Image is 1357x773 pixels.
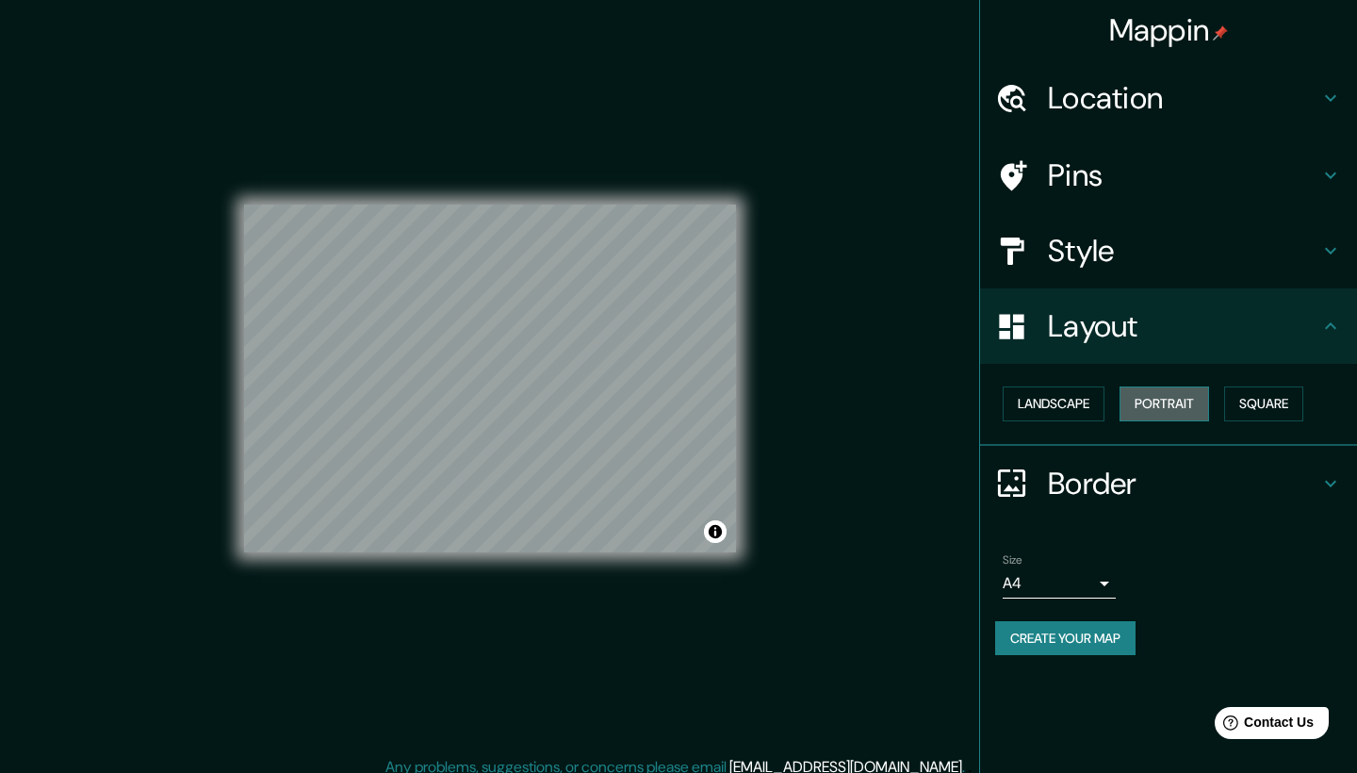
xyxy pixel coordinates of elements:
h4: Style [1048,232,1319,270]
button: Portrait [1120,386,1209,421]
button: Landscape [1003,386,1104,421]
h4: Pins [1048,156,1319,194]
div: Pins [980,138,1357,213]
div: Location [980,60,1357,136]
div: A4 [1003,568,1116,599]
h4: Mappin [1109,11,1229,49]
button: Create your map [995,621,1136,656]
h4: Location [1048,79,1319,117]
button: Toggle attribution [704,520,727,543]
img: pin-icon.png [1213,25,1228,41]
h4: Layout [1048,307,1319,345]
div: Style [980,213,1357,288]
iframe: Help widget launcher [1189,699,1336,752]
label: Size [1003,551,1022,567]
div: Layout [980,288,1357,364]
div: Border [980,446,1357,521]
button: Square [1224,386,1303,421]
canvas: Map [244,205,736,552]
h4: Border [1048,465,1319,502]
